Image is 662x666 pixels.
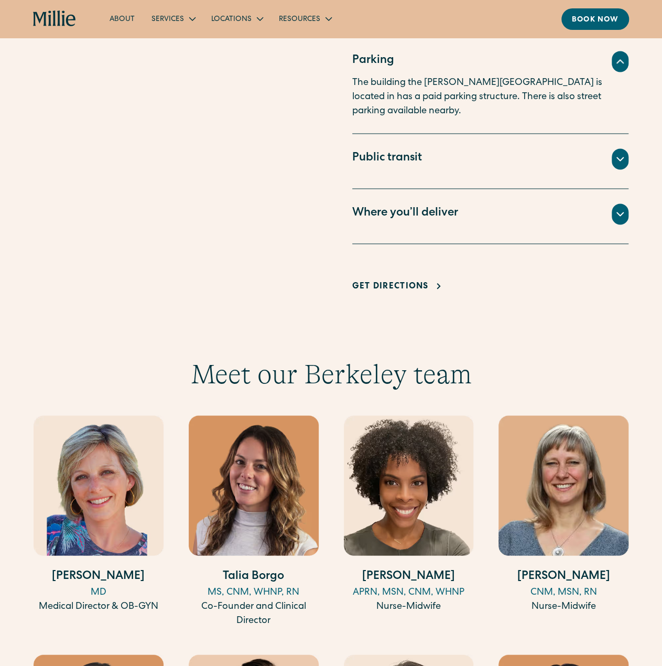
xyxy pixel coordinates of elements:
div: Locations [211,14,252,25]
a: [PERSON_NAME]CNM, MSN, RNNurse-Midwife [498,415,628,614]
div: Medical Director & OB-GYN [34,599,164,614]
div: Where you’ll deliver [352,205,458,222]
div: Resources [279,14,320,25]
p: The building the [PERSON_NAME][GEOGRAPHIC_DATA] is located in has a paid parking structure. There... [352,76,628,119]
div: APRN, MSN, CNM, WHNP [344,585,474,599]
h4: [PERSON_NAME] [498,568,628,585]
a: Get Directions [352,280,446,293]
a: [PERSON_NAME]APRN, MSN, CNM, WHNPNurse-Midwife [344,415,474,614]
div: Nurse-Midwife [498,599,628,614]
div: Parking [352,52,394,70]
div: MS, CNM, WHNP, RN [189,585,319,599]
a: Talia BorgoMS, CNM, WHNP, RNCo-Founder and Clinical Director [189,415,319,628]
h4: [PERSON_NAME] [344,568,474,585]
h4: Talia Borgo [189,568,319,585]
div: MD [34,585,164,599]
div: Co-Founder and Clinical Director [189,599,319,628]
div: Book now [572,15,618,26]
div: Public transit [352,150,422,167]
div: Services [151,14,184,25]
div: Get Directions [352,280,429,293]
div: Nurse-Midwife [344,599,474,614]
div: Services [143,10,203,27]
div: Resources [270,10,339,27]
div: Locations [203,10,270,27]
a: [PERSON_NAME]MDMedical Director & OB-GYN [34,415,164,614]
a: About [101,10,143,27]
h3: Meet our Berkeley team [34,358,628,390]
div: CNM, MSN, RN [498,585,628,599]
a: home [33,10,76,27]
a: Book now [561,8,629,30]
h4: [PERSON_NAME] [34,568,164,585]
